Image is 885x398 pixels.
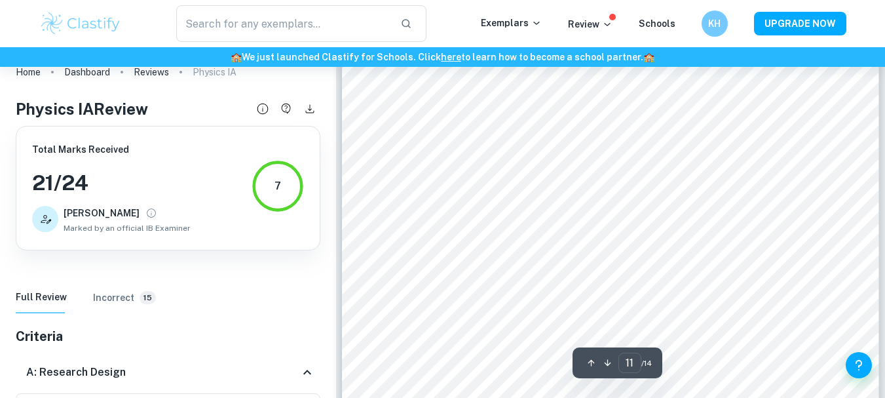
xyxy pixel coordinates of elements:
a: Reviews [134,63,169,81]
h6: We just launched Clastify for Schools. Click to learn how to become a school partner. [3,50,882,64]
span: / 14 [641,357,652,369]
span: experiment like the mass of the cart ,the ramp used, the whole environment that the [421,326,772,336]
h6: [PERSON_NAME] [64,206,140,220]
a: Home [16,63,41,81]
a: Dashboard [64,63,110,81]
span: experiment was done ,now there may have been some more was for increasing the [421,340,768,351]
span: This is due to the fact that A higher sin(θ) means a larger vertical component of the ramp [421,96,795,106]
h6: Total Marks Received [32,142,191,157]
h6: A: Research Design [26,365,126,380]
span: [PERSON_NAME], 2013). [421,151,537,162]
input: Search for any exemplars... [176,5,390,42]
div: A: Research Design [16,351,320,393]
button: Have a questions about this review? [276,98,297,119]
h6: KH [707,16,722,31]
span: good precision, the main reason is making many variables controlled throughout the [421,312,776,323]
span: releasing the cart thus removing any fluctuation that may arise from human force, adding [421,368,797,378]
span: Marked by an official IB Examiner [64,222,191,234]
div: 7 [274,178,281,194]
span: causes the cart to accelerate more as it travels downward. That leads to a higher final [421,124,778,134]
button: Help and Feedback [846,352,872,378]
button: Download [299,98,320,119]
span: 15 [140,293,156,303]
span: the experiment can be evaluated through two main things precision and accuracy, [421,248,764,258]
span: to that increasing the number of trials will defiantly have helped in increasing the [421,382,763,392]
span: best-fit line and within uncertainty limits. [421,202,596,212]
span: 🏫 [231,52,242,62]
span: precision will show random errors while accuracy will show systematic errors. [421,262,752,272]
span: trials, and the uncertainty and percentage uncertainty was relatively low thus showing [421,298,782,309]
button: UPGRADE NOW [754,12,846,35]
span: Overall, the data supports the physics behind the experiment. The method was consistent, [421,174,798,185]
h6: Incorrect [93,290,134,305]
img: Clastify logo [39,10,122,37]
button: KH [702,10,728,37]
h5: Criteria [16,327,320,346]
span: the experiment showed good person as the data for each angle was not spread for the 3 [421,285,786,295]
span: for the same length, which increases the gravitational force acting along the ramp. This [421,109,787,120]
button: View full profile [142,204,160,222]
h4: Physics IA Review [16,97,148,121]
button: Review details [252,98,273,119]
p: Physics IA [193,65,236,79]
a: here [441,52,461,62]
span: 🏫 [643,52,654,62]
span: precision and decreasing the random errors like using and electric mechanism for [421,354,763,365]
a: Schools [639,18,675,29]
p: Exemplars [481,16,542,30]
span: velocity at the bottom of the ramp thus directly increases the momentum ([PERSON_NAME] & [421,138,827,148]
p: Review [568,17,612,31]
h3: 21 / 24 [32,167,191,199]
button: Full Review [16,282,67,313]
span: helps reducing the random errors [421,73,560,83]
span: and the pattern matched theoretical expectations well, with all values falling close to the [421,188,792,199]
